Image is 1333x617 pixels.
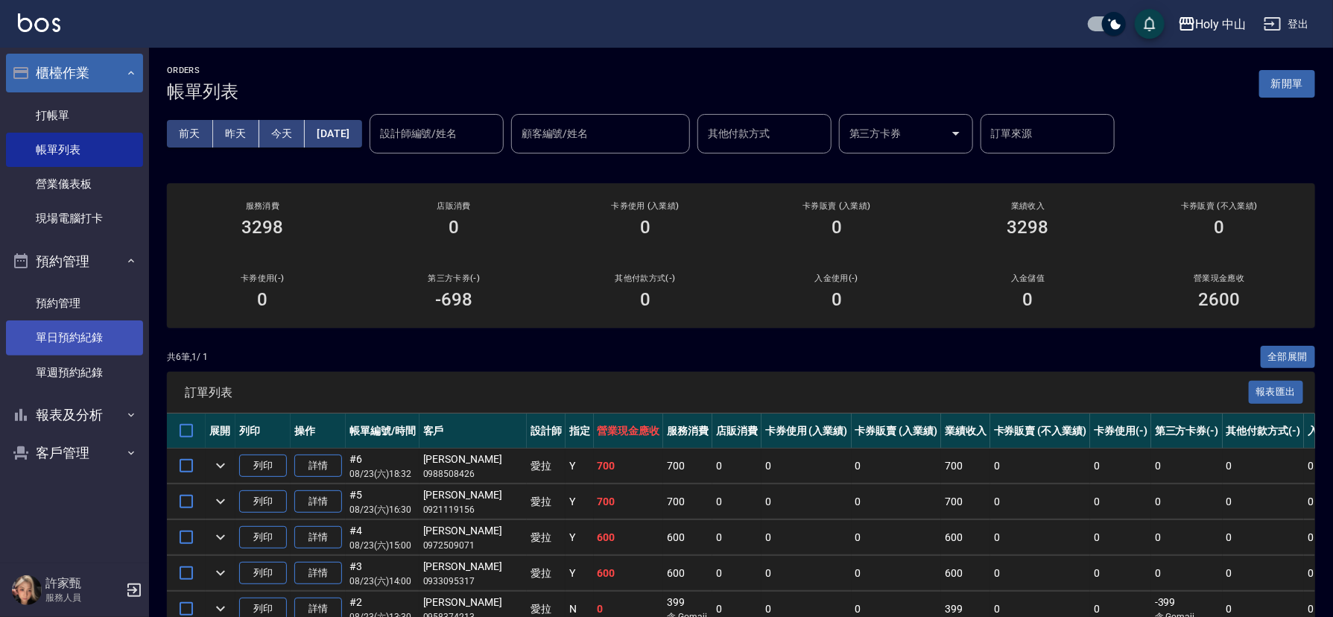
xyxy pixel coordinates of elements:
h5: 許家甄 [45,576,121,591]
h2: 卡券使用(-) [185,273,341,283]
h3: 0 [640,217,650,238]
td: Y [566,556,594,591]
p: 0921119156 [423,503,523,516]
div: [PERSON_NAME] [423,487,523,503]
div: [PERSON_NAME] [423,559,523,575]
th: 第三方卡券(-) [1151,414,1223,449]
td: #3 [346,556,419,591]
td: 愛拉 [527,484,566,519]
th: 店販消費 [712,414,762,449]
td: 0 [852,520,942,555]
td: 0 [1151,520,1223,555]
button: Holy 中山 [1172,9,1253,39]
td: 0 [762,556,852,591]
a: 打帳單 [6,98,143,133]
p: 08/23 (六) 14:00 [349,575,416,588]
button: expand row [209,490,232,513]
button: 報表匯出 [1249,381,1304,404]
th: 操作 [291,414,346,449]
td: 愛拉 [527,556,566,591]
td: 600 [663,556,712,591]
h3: 服務消費 [185,201,341,211]
td: 0 [1090,520,1151,555]
a: 詳情 [294,562,342,585]
th: 服務消費 [663,414,712,449]
td: 0 [1151,449,1223,484]
td: 0 [1223,449,1305,484]
p: 0972509071 [423,539,523,552]
div: [PERSON_NAME] [423,523,523,539]
h2: 卡券使用 (入業績) [568,201,724,211]
button: Open [944,121,968,145]
td: 0 [1223,556,1305,591]
td: 0 [990,556,1090,591]
button: 列印 [239,455,287,478]
td: 700 [594,484,664,519]
th: 指定 [566,414,594,449]
h3: 0 [449,217,459,238]
button: save [1135,9,1165,39]
img: Logo [18,13,60,32]
td: 0 [990,484,1090,519]
td: 0 [1223,484,1305,519]
a: 單週預約紀錄 [6,355,143,390]
h2: 營業現金應收 [1142,273,1297,283]
th: 客戶 [419,414,527,449]
th: 其他付款方式(-) [1223,414,1305,449]
td: 600 [941,520,990,555]
td: Y [566,520,594,555]
td: 600 [941,556,990,591]
td: 愛拉 [527,449,566,484]
a: 預約管理 [6,286,143,320]
td: 0 [852,556,942,591]
td: 0 [712,484,762,519]
td: 0 [852,449,942,484]
button: 今天 [259,120,305,148]
button: [DATE] [305,120,361,148]
h2: 卡券販賣 (不入業績) [1142,201,1297,211]
th: 卡券使用(-) [1090,414,1151,449]
div: Holy 中山 [1196,15,1247,34]
td: 600 [594,556,664,591]
button: expand row [209,526,232,548]
p: 08/23 (六) 16:30 [349,503,416,516]
h3: 0 [1023,289,1033,310]
p: 共 6 筆, 1 / 1 [167,350,208,364]
button: 全部展開 [1261,346,1316,369]
button: 客戶管理 [6,434,143,472]
td: Y [566,449,594,484]
th: 卡券販賣 (不入業績) [990,414,1090,449]
h3: 0 [257,289,267,310]
h2: 其他付款方式(-) [568,273,724,283]
h2: 入金儲值 [950,273,1106,283]
h3: 0 [1215,217,1225,238]
td: #6 [346,449,419,484]
button: 列印 [239,490,287,513]
div: [PERSON_NAME] [423,595,523,610]
p: 08/23 (六) 18:32 [349,467,416,481]
td: 700 [941,484,990,519]
td: 0 [1223,520,1305,555]
th: 營業現金應收 [594,414,664,449]
h3: 3298 [1007,217,1049,238]
h3: 0 [832,217,842,238]
button: expand row [209,455,232,477]
button: 新開單 [1259,70,1315,98]
h3: 3298 [242,217,284,238]
td: 0 [1090,484,1151,519]
td: 700 [663,484,712,519]
h3: 0 [640,289,650,310]
a: 營業儀表板 [6,167,143,201]
img: Person [12,575,42,605]
th: 卡券販賣 (入業績) [852,414,942,449]
h3: 帳單列表 [167,81,238,102]
button: 報表及分析 [6,396,143,434]
h3: 2600 [1199,289,1241,310]
h2: 業績收入 [950,201,1106,211]
td: 0 [1090,556,1151,591]
a: 現場電腦打卡 [6,201,143,235]
td: 600 [663,520,712,555]
td: 700 [594,449,664,484]
span: 訂單列表 [185,385,1249,400]
h2: 第三方卡券(-) [376,273,532,283]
